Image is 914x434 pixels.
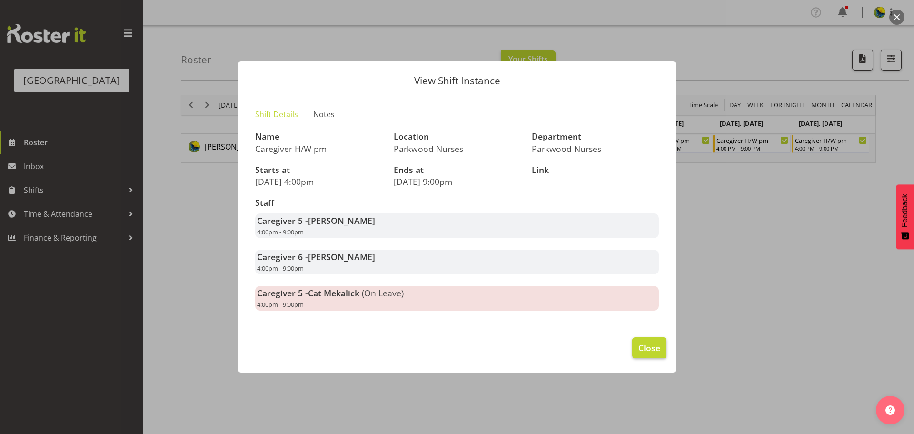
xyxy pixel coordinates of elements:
h3: Link [532,165,659,175]
span: 4:00pm - 9:00pm [257,264,304,273]
span: 4:00pm - 9:00pm [257,228,304,236]
h3: Name [255,132,382,141]
span: 4:00pm - 9:00pm [257,300,304,309]
h3: Staff [255,198,659,208]
span: [PERSON_NAME] [308,215,375,226]
h3: Ends at [394,165,521,175]
p: [DATE] 9:00pm [394,176,521,187]
button: Feedback - Show survey [896,184,914,249]
span: Shift Details [255,109,298,120]
span: [PERSON_NAME] [308,251,375,262]
strong: Caregiver 5 - [257,215,375,226]
span: Notes [313,109,335,120]
p: Caregiver H/W pm [255,143,382,154]
p: Parkwood Nurses [394,143,521,154]
strong: Caregiver 6 - [257,251,375,262]
h3: Location [394,132,521,141]
p: Parkwood Nurses [532,143,659,154]
p: [DATE] 4:00pm [255,176,382,187]
span: Close [638,342,660,354]
h3: Department [532,132,659,141]
span: Feedback [901,194,909,227]
span: (On Leave) [362,287,404,299]
img: help-xxl-2.png [885,405,895,415]
p: View Shift Instance [248,76,666,86]
strong: Caregiver 5 - [257,287,359,299]
button: Close [632,337,666,358]
h3: Starts at [255,165,382,175]
span: Cat Mekalick [308,287,359,299]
